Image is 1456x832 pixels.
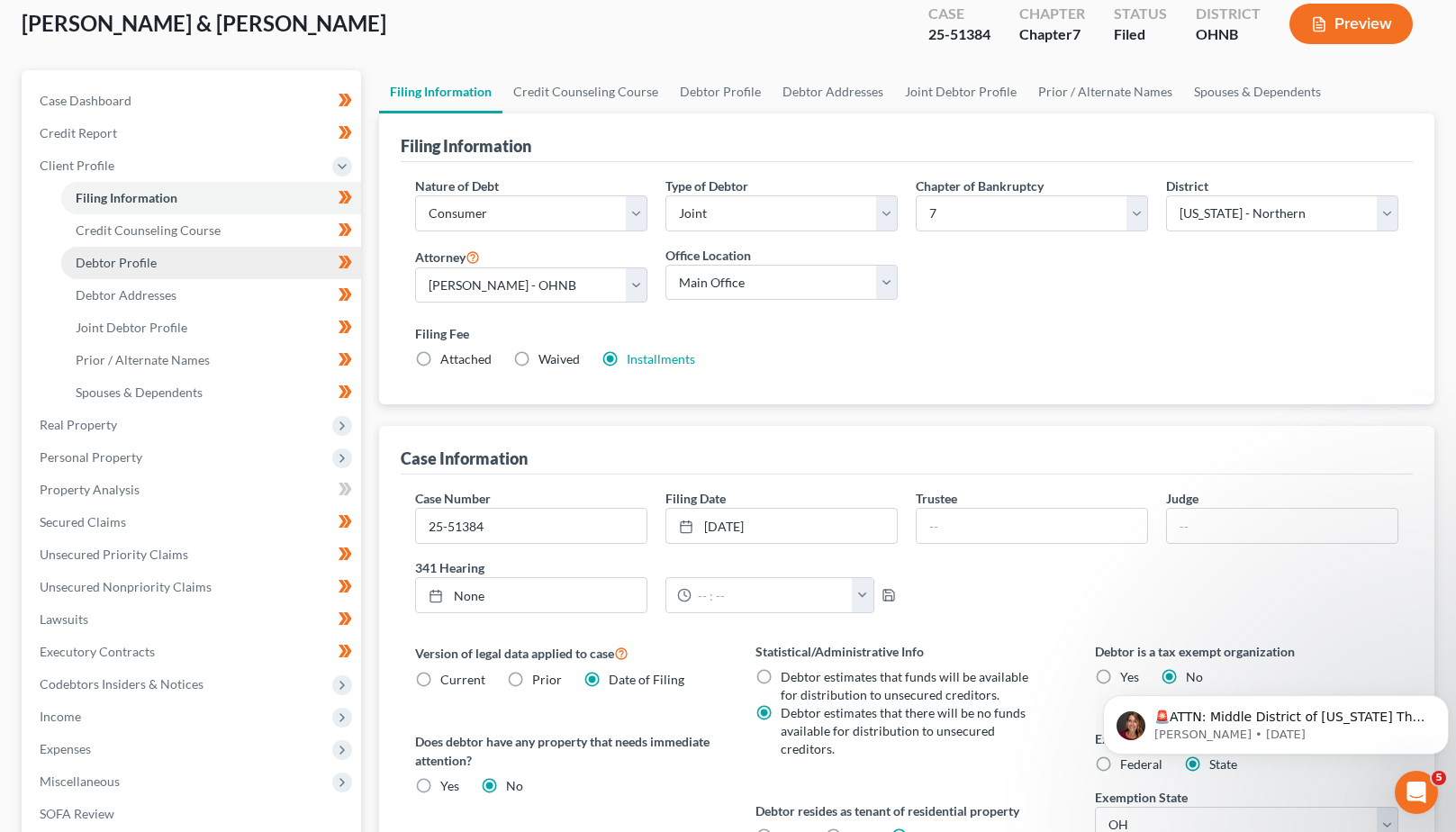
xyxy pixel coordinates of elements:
[379,70,502,113] a: Filing Information
[1196,4,1261,24] div: District
[440,672,485,687] span: Current
[1166,176,1208,195] label: District
[76,190,177,205] span: Filing Information
[22,10,386,36] span: [PERSON_NAME] & [PERSON_NAME]
[25,85,361,117] a: Case Dashboard
[1095,642,1398,661] label: Debtor is a tax exempt organization
[916,176,1044,195] label: Chapter of Bankruptcy
[1027,70,1183,113] a: Prior / Alternate Names
[1072,25,1081,42] span: 7
[665,176,748,195] label: Type of Debtor
[61,279,361,312] a: Debtor Addresses
[40,158,114,173] span: Client Profile
[25,636,361,668] a: Executory Contracts
[40,93,131,108] span: Case Dashboard
[894,70,1027,113] a: Joint Debtor Profile
[1095,729,1398,748] label: Exemption Election
[40,125,117,140] span: Credit Report
[506,778,523,793] span: No
[1114,4,1167,24] div: Status
[416,578,647,612] a: None
[61,214,361,247] a: Credit Counseling Course
[415,732,719,770] label: Does debtor have any property that needs immediate attention?
[1196,24,1261,45] div: OHNB
[61,376,361,409] a: Spouses & Dependents
[406,558,907,577] label: 341 Hearing
[76,255,157,270] span: Debtor Profile
[666,509,897,543] a: [DATE]
[1183,70,1332,113] a: Spouses & Dependents
[40,514,126,529] span: Secured Claims
[415,246,480,267] label: Attorney
[1289,4,1413,44] button: Preview
[609,672,684,687] span: Date of Filing
[40,579,212,594] span: Unsecured Nonpriority Claims
[61,182,361,214] a: Filing Information
[415,642,719,664] label: Version of legal data applied to case
[40,611,88,627] span: Lawsuits
[76,222,221,238] span: Credit Counseling Course
[627,351,695,366] a: Installments
[755,642,1059,661] label: Statistical/Administrative Info
[415,176,499,195] label: Nature of Debt
[928,24,990,45] div: 25-51384
[40,449,142,465] span: Personal Property
[781,669,1028,702] span: Debtor estimates that funds will be available for distribution to unsecured creditors.
[1167,509,1397,543] input: --
[1019,24,1085,45] div: Chapter
[76,287,176,303] span: Debtor Addresses
[25,117,361,149] a: Credit Report
[40,709,81,724] span: Income
[76,320,187,335] span: Joint Debtor Profile
[1432,771,1446,785] span: 5
[538,351,580,366] span: Waived
[665,246,751,265] label: Office Location
[440,351,492,366] span: Attached
[1019,4,1085,24] div: Chapter
[25,506,361,538] a: Secured Claims
[1395,771,1438,814] iframe: Intercom live chat
[1095,788,1188,807] label: Exemption State
[40,547,188,562] span: Unsecured Priority Claims
[25,538,361,571] a: Unsecured Priority Claims
[40,741,91,756] span: Expenses
[401,135,531,157] div: Filing Information
[61,344,361,376] a: Prior / Alternate Names
[415,489,491,508] label: Case Number
[781,705,1026,756] span: Debtor estimates that there will be no funds available for distribution to unsecured creditors.
[502,70,669,113] a: Credit Counseling Course
[532,672,562,687] span: Prior
[40,676,203,692] span: Codebtors Insiders & Notices
[61,312,361,344] a: Joint Debtor Profile
[416,509,647,543] input: Enter case number...
[755,801,1059,820] label: Debtor resides as tenant of residential property
[1096,657,1456,783] iframe: Intercom notifications message
[61,247,361,279] a: Debtor Profile
[692,578,853,612] input: -- : --
[40,773,120,789] span: Miscellaneous
[669,70,772,113] a: Debtor Profile
[772,70,894,113] a: Debtor Addresses
[40,482,140,497] span: Property Analysis
[76,384,203,400] span: Spouses & Dependents
[928,4,990,24] div: Case
[40,806,114,821] span: SOFA Review
[40,417,117,432] span: Real Property
[1114,24,1167,45] div: Filed
[917,509,1147,543] input: --
[916,489,957,508] label: Trustee
[76,352,210,367] span: Prior / Alternate Names
[440,778,459,793] span: Yes
[665,489,726,508] label: Filing Date
[25,798,361,830] a: SOFA Review
[415,324,1398,343] label: Filing Fee
[25,603,361,636] a: Lawsuits
[25,474,361,506] a: Property Analysis
[401,448,528,469] div: Case Information
[25,571,361,603] a: Unsecured Nonpriority Claims
[40,644,155,659] span: Executory Contracts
